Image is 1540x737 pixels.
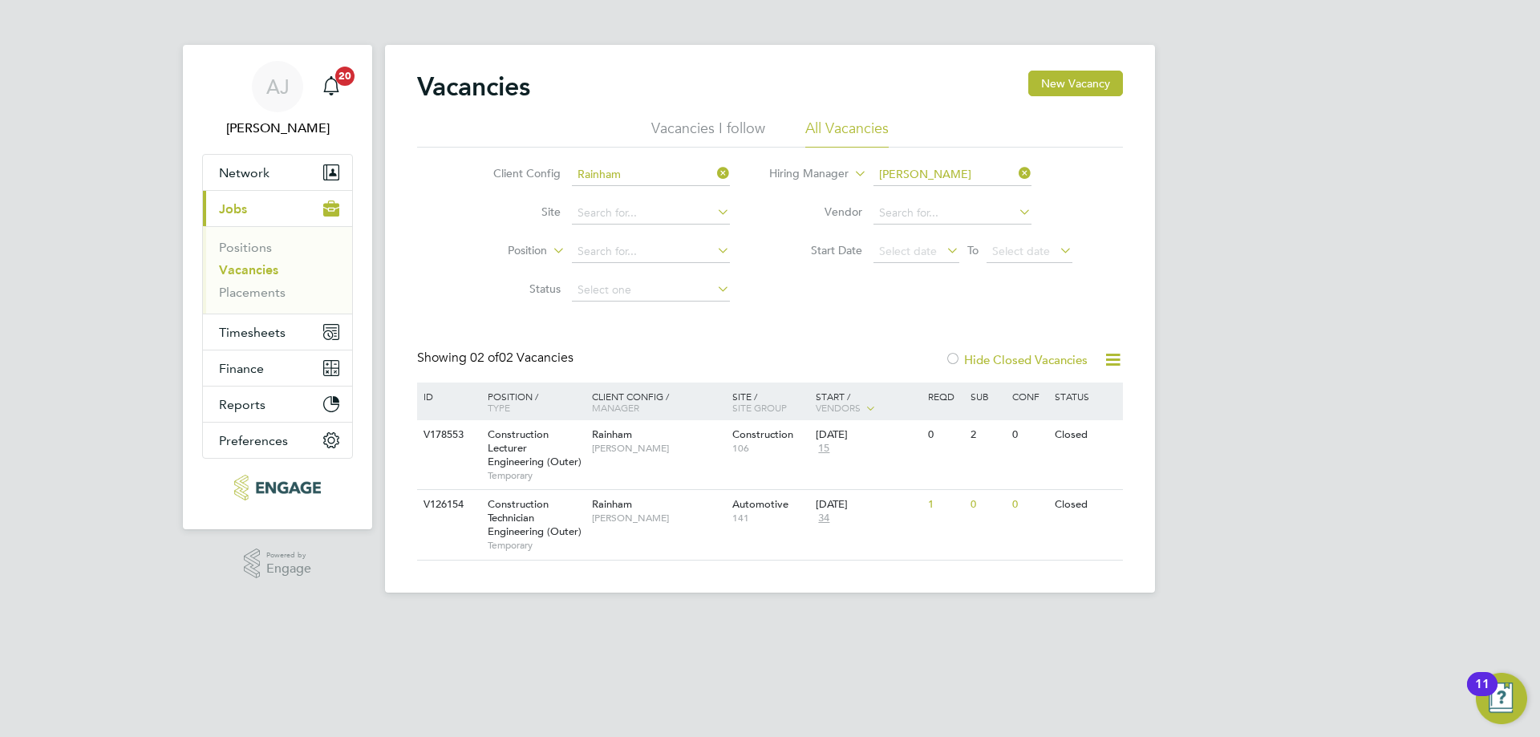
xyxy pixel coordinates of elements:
[816,401,861,414] span: Vendors
[266,549,311,562] span: Powered by
[924,420,966,450] div: 0
[967,420,1008,450] div: 2
[468,281,561,296] label: Status
[592,512,724,524] span: [PERSON_NAME]
[488,539,584,552] span: Temporary
[219,285,286,300] a: Placements
[732,442,808,455] span: 106
[967,490,1008,520] div: 0
[732,512,808,524] span: 141
[219,165,269,180] span: Network
[1008,420,1050,450] div: 0
[488,497,582,538] span: Construction Technician Engineering (Outer)
[592,497,632,511] span: Rainham
[203,226,352,314] div: Jobs
[592,401,639,414] span: Manager
[203,191,352,226] button: Jobs
[476,383,588,421] div: Position /
[1028,71,1123,96] button: New Vacancy
[488,401,510,414] span: Type
[315,61,347,112] a: 20
[592,442,724,455] span: [PERSON_NAME]
[335,67,355,86] span: 20
[1476,673,1527,724] button: Open Resource Center, 11 new notifications
[572,164,730,186] input: Search for...
[770,204,862,219] label: Vendor
[812,383,924,423] div: Start /
[728,383,813,421] div: Site /
[572,241,730,263] input: Search for...
[202,119,353,138] span: Adam Jorey
[203,387,352,422] button: Reports
[992,244,1050,258] span: Select date
[816,498,920,512] div: [DATE]
[219,433,288,448] span: Preferences
[651,119,765,148] li: Vacancies I follow
[924,383,966,410] div: Reqd
[183,45,372,529] nav: Main navigation
[816,442,832,456] span: 15
[417,71,530,103] h2: Vacancies
[805,119,889,148] li: All Vacancies
[203,423,352,458] button: Preferences
[234,475,320,500] img: xede-logo-retina.png
[732,497,788,511] span: Automotive
[266,76,290,97] span: AJ
[202,475,353,500] a: Go to home page
[455,243,547,259] label: Position
[1008,490,1050,520] div: 0
[945,352,1088,367] label: Hide Closed Vacancies
[244,549,312,579] a: Powered byEngage
[1051,420,1121,450] div: Closed
[470,350,499,366] span: 02 of
[266,562,311,576] span: Engage
[873,202,1031,225] input: Search for...
[219,325,286,340] span: Timesheets
[488,469,584,482] span: Temporary
[572,202,730,225] input: Search for...
[470,350,573,366] span: 02 Vacancies
[873,164,1031,186] input: Search for...
[203,314,352,350] button: Timesheets
[770,243,862,257] label: Start Date
[1051,490,1121,520] div: Closed
[816,428,920,442] div: [DATE]
[219,240,272,255] a: Positions
[203,155,352,190] button: Network
[203,350,352,386] button: Finance
[592,427,632,441] span: Rainham
[879,244,937,258] span: Select date
[1475,684,1489,705] div: 11
[419,383,476,410] div: ID
[756,166,849,182] label: Hiring Manager
[468,204,561,219] label: Site
[202,61,353,138] a: AJ[PERSON_NAME]
[924,490,966,520] div: 1
[219,262,278,277] a: Vacancies
[572,279,730,302] input: Select one
[588,383,728,421] div: Client Config /
[419,490,476,520] div: V126154
[1051,383,1121,410] div: Status
[967,383,1008,410] div: Sub
[1008,383,1050,410] div: Conf
[219,201,247,217] span: Jobs
[219,361,264,376] span: Finance
[419,420,476,450] div: V178553
[962,240,983,261] span: To
[732,427,793,441] span: Construction
[468,166,561,180] label: Client Config
[417,350,577,366] div: Showing
[488,427,582,468] span: Construction Lecturer Engineering (Outer)
[816,512,832,525] span: 34
[219,397,265,412] span: Reports
[732,401,787,414] span: Site Group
